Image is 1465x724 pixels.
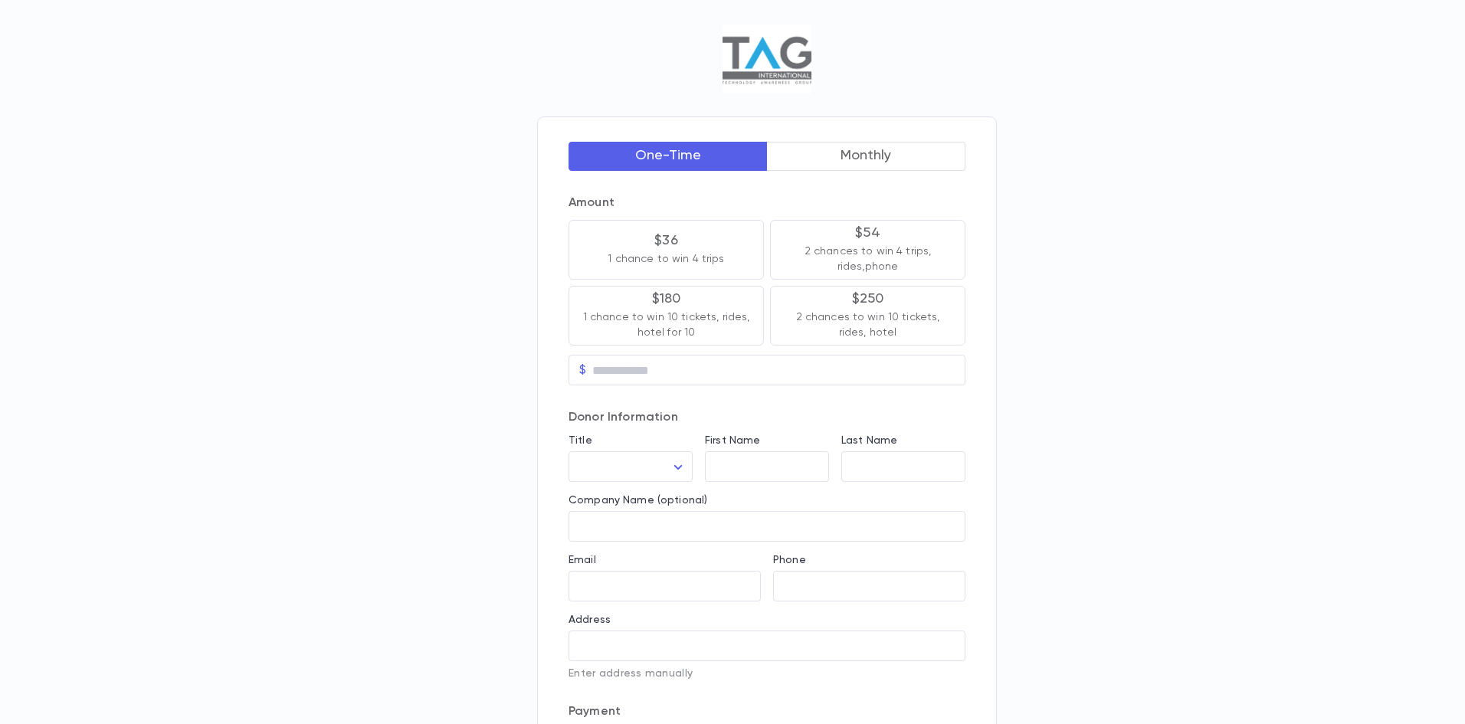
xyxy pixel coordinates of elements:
[569,410,965,425] p: Donor Information
[841,434,897,447] label: Last Name
[569,554,596,566] label: Email
[569,195,965,211] p: Amount
[723,25,811,93] img: Logo
[783,310,952,340] p: 2 chances to win 10 tickets, rides, hotel
[569,286,764,346] button: $1801 chance to win 10 tickets, rides, hotel for 10
[608,251,724,267] p: 1 chance to win 4 trips
[654,233,678,248] p: $36
[783,244,952,274] p: 2 chances to win 4 trips, rides,phone
[705,434,760,447] label: First Name
[767,142,966,171] button: Monthly
[773,554,806,566] label: Phone
[579,362,586,378] p: $
[569,452,693,482] div: ​
[569,494,707,506] label: Company Name (optional)
[569,667,965,680] p: Enter address manually
[582,310,751,340] p: 1 chance to win 10 tickets, rides, hotel for 10
[855,225,880,241] p: $54
[770,220,965,280] button: $542 chances to win 4 trips, rides,phone
[569,220,764,280] button: $361 chance to win 4 trips
[569,142,768,171] button: One-Time
[569,704,965,719] p: Payment
[852,291,884,306] p: $250
[569,614,611,626] label: Address
[652,291,681,306] p: $180
[770,286,965,346] button: $2502 chances to win 10 tickets, rides, hotel
[569,434,592,447] label: Title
